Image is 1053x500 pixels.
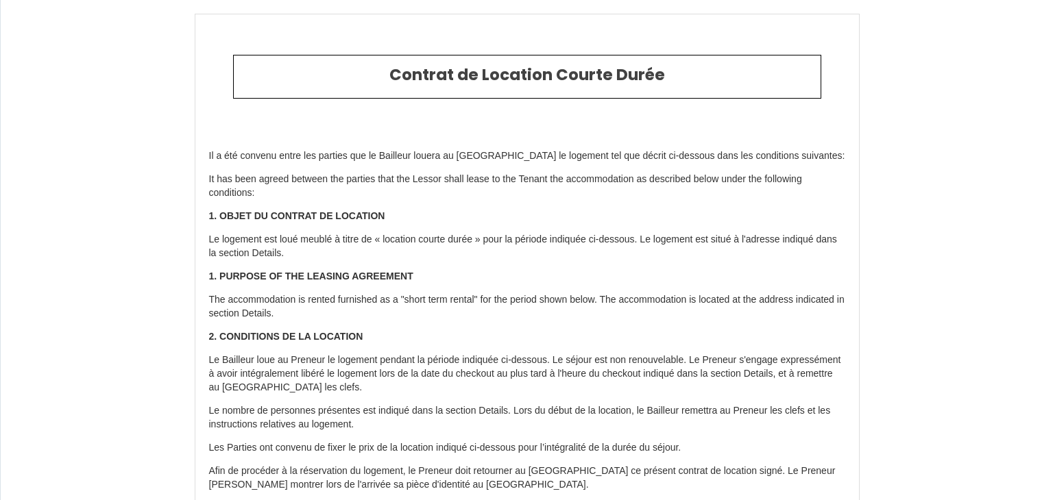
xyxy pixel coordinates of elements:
[209,173,845,200] p: It has been agreed between the parties that the Lessor shall lease to the Tenant the accommodatio...
[209,271,413,282] strong: 1. PURPOSE OF THE LEASING AGREEMENT
[209,353,845,395] p: Le Bailleur loue au Preneur le logement pendant la période indiquée ci-dessous. Le séjour est non...
[209,149,845,163] p: Il a été convenu entre les parties que le Bailleur louera au [GEOGRAPHIC_DATA] le logement tel qu...
[209,464,845,492] p: Afin de procéder à la réservation du logement, le Preneur doit retourner au [GEOGRAPHIC_DATA] ce ...
[244,66,810,85] h2: Contrat de Location Courte Durée
[209,404,845,432] p: Le nombre de personnes présentes est indiqué dans la section Details. Lors du début de la locatio...
[209,331,363,342] strong: 2. CONDITIONS DE LA LOCATION
[209,233,845,260] p: Le logement est loué meublé à titre de « location courte durée » pour la période indiquée ci-dess...
[209,210,385,221] strong: 1. OBJET DU CONTRAT DE LOCATION
[209,293,845,321] p: The accommodation is rented furnished as a "short term rental" for the period shown below. The ac...
[209,441,845,455] p: Les Parties ont convenu de fixer le prix de la location indiqué ci-dessous pour l’intégralité de ...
